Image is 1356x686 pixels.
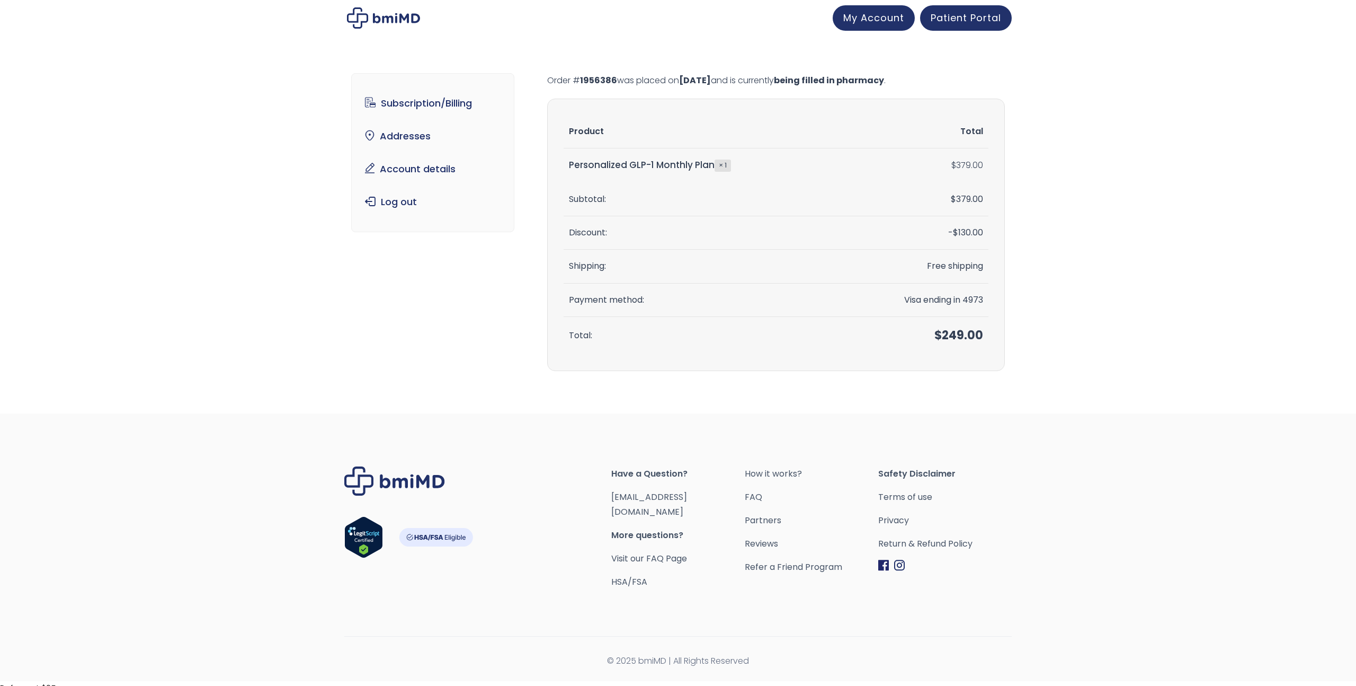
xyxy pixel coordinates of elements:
[360,191,506,213] a: Log out
[360,92,506,115] a: Subscription/Billing
[878,560,889,571] img: Facebook
[745,537,878,551] a: Reviews
[843,284,988,317] td: Visa ending in 4973
[360,158,506,180] a: Account details
[679,74,711,86] mark: [DATE]
[351,73,515,232] nav: Account pages
[878,513,1012,528] a: Privacy
[951,193,956,205] span: $
[715,160,731,171] strong: × 1
[843,11,904,24] span: My Account
[745,560,878,575] a: Refer a Friend Program
[580,74,617,86] mark: 1956386
[344,654,1012,669] span: © 2025 bmiMD | All Rights Reserved
[564,317,843,355] th: Total:
[920,5,1012,31] a: Patient Portal
[347,7,420,29] img: My account
[953,226,958,239] span: $
[611,576,647,588] a: HSA/FSA
[951,159,983,171] bdi: 379.00
[611,467,745,481] span: Have a Question?
[843,216,988,250] td: -
[878,490,1012,505] a: Terms of use
[843,115,988,148] th: Total
[547,73,1005,88] p: Order # was placed on and is currently .
[564,284,843,317] th: Payment method:
[953,226,983,239] span: 130.00
[951,159,956,171] span: $
[878,537,1012,551] a: Return & Refund Policy
[894,560,905,571] img: Instagram
[745,513,878,528] a: Partners
[344,467,445,496] img: Brand Logo
[399,528,473,547] img: HSA-FSA
[564,115,843,148] th: Product
[360,125,506,147] a: Addresses
[833,5,915,31] a: My Account
[564,148,843,182] td: Personalized GLP-1 Monthly Plan
[934,327,942,344] span: $
[931,11,1001,24] span: Patient Portal
[843,250,988,283] td: Free shipping
[611,491,687,518] a: [EMAIL_ADDRESS][DOMAIN_NAME]
[745,490,878,505] a: FAQ
[564,250,843,283] th: Shipping:
[611,528,745,543] span: More questions?
[564,216,843,250] th: Discount:
[611,552,687,565] a: Visit our FAQ Page
[878,467,1012,481] span: Safety Disclaimer
[774,74,884,86] mark: being filled in pharmacy
[344,516,383,563] a: Verify LegitScript Approval for www.bmimd.com
[344,516,383,558] img: Verify Approval for www.bmimd.com
[951,193,983,205] span: 379.00
[934,327,983,344] span: 249.00
[745,467,878,481] a: How it works?
[564,183,843,216] th: Subtotal:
